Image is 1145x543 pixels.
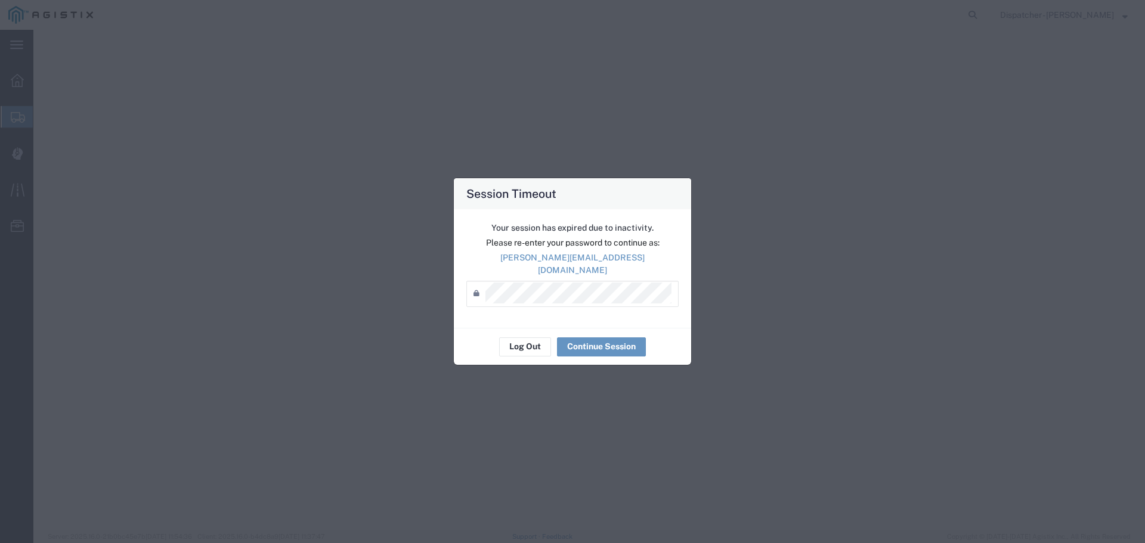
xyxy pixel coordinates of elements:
[466,237,679,249] p: Please re-enter your password to continue as:
[466,185,556,202] h4: Session Timeout
[499,337,551,356] button: Log Out
[557,337,646,356] button: Continue Session
[466,222,679,234] p: Your session has expired due to inactivity.
[466,252,679,277] p: [PERSON_NAME][EMAIL_ADDRESS][DOMAIN_NAME]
